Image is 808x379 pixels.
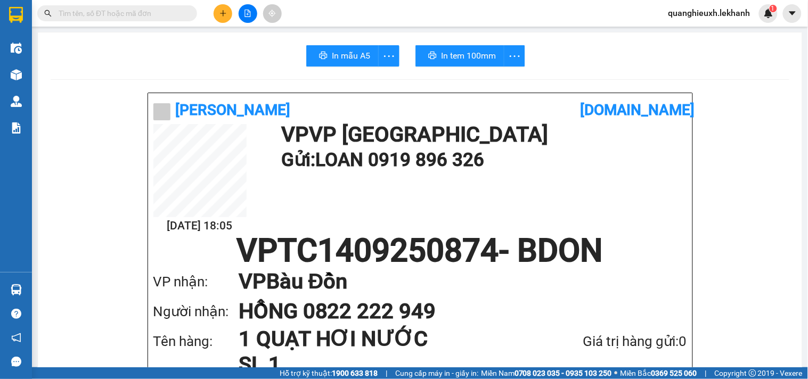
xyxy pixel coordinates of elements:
span: printer [319,51,328,61]
span: Miền Bắc [621,367,697,379]
span: In mẫu A5 [332,49,370,62]
span: file-add [244,10,251,17]
span: CC : [123,71,138,83]
img: warehouse-icon [11,96,22,107]
h1: VPTC1409250874 - BDON [153,235,687,267]
span: ⚪️ [615,371,618,375]
span: Gửi: [9,10,26,21]
button: more [378,45,399,67]
span: Cung cấp máy in - giấy in: [395,367,478,379]
span: In tem 100mm [441,49,496,62]
input: Tìm tên, số ĐT hoặc mã đơn [59,7,184,19]
button: file-add [239,4,257,23]
div: 120.000 [123,69,211,84]
img: warehouse-icon [11,43,22,54]
h1: SL 1 [239,352,527,377]
span: plus [219,10,227,17]
strong: 0369 525 060 [651,369,697,377]
span: | [386,367,387,379]
img: warehouse-icon [11,284,22,295]
span: Miền Nam [481,367,612,379]
button: aim [263,4,282,23]
div: HỒNG [125,22,210,35]
h1: Gửi: LOAN 0919 896 326 [281,145,682,175]
div: Tên hàng: [153,331,239,352]
strong: 0708 023 035 - 0935 103 250 [515,369,612,377]
div: 0919896326 [9,47,117,62]
div: Bàu Đồn [125,9,210,22]
span: quanghieuxh.lekhanh [660,6,759,20]
div: Người nhận: [153,301,239,323]
img: solution-icon [11,122,22,134]
span: message [11,357,21,367]
span: more [504,50,525,63]
span: | [705,367,707,379]
b: [PERSON_NAME] [176,101,291,119]
span: Nhận: [125,10,150,21]
span: Hỗ trợ kỹ thuật: [280,367,378,379]
span: copyright [749,369,756,377]
span: 1 [771,5,775,12]
div: VP nhận: [153,271,239,293]
span: search [44,10,52,17]
img: icon-new-feature [764,9,773,18]
img: logo-vxr [9,7,23,23]
h1: 1 QUẠT HƠI NƯỚC [239,326,527,352]
h1: VP VP [GEOGRAPHIC_DATA] [281,124,682,145]
div: Giá trị hàng gửi: 0 [527,331,687,352]
div: VP [GEOGRAPHIC_DATA] [9,9,117,35]
span: aim [268,10,276,17]
button: printerIn mẫu A5 [306,45,379,67]
button: caret-down [783,4,802,23]
button: more [504,45,525,67]
img: warehouse-icon [11,69,22,80]
span: caret-down [788,9,797,18]
div: LOAN [9,35,117,47]
div: 0822222949 [125,35,210,50]
span: notification [11,333,21,343]
button: plus [214,4,232,23]
h1: HỒNG 0822 222 949 [239,296,666,326]
span: printer [428,51,437,61]
h1: VP Bàu Đồn [239,267,666,296]
h2: [DATE] 18:05 [153,217,247,235]
strong: 1900 633 818 [332,369,378,377]
b: [DOMAIN_NAME] [580,101,695,119]
button: printerIn tem 100mm [415,45,504,67]
span: question-circle [11,309,21,319]
sup: 1 [770,5,777,12]
span: more [379,50,399,63]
